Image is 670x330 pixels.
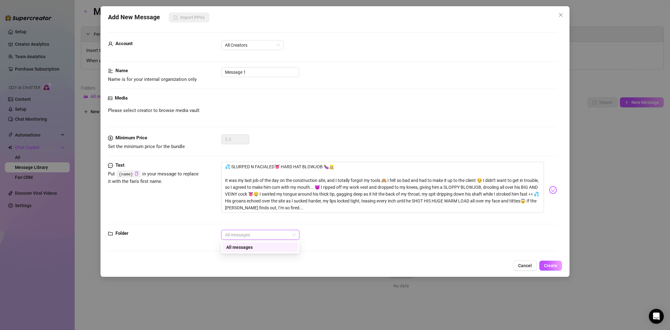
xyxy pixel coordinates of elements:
span: dollar [108,134,113,142]
button: Create [539,261,562,271]
strong: Text [115,162,124,168]
strong: Account [115,41,133,46]
span: copy [134,172,138,176]
button: Close [556,10,566,20]
span: align-left [108,67,113,75]
div: All messages [226,244,294,251]
div: Open Intercom Messenger [649,309,664,324]
div: All messages [223,242,298,252]
span: message [108,162,113,169]
span: All Creators [225,40,280,50]
code: {name} [117,171,140,177]
strong: Folder [115,230,128,236]
span: All messages [225,230,296,239]
span: picture [108,95,112,102]
span: Cancel [518,263,532,268]
span: Put in your message to replace it with the fan's first name. [108,171,199,184]
button: Click to Copy [134,172,138,176]
img: svg%3e [549,186,557,194]
span: Close [556,12,566,17]
span: folder [108,230,113,237]
button: Cancel [513,261,537,271]
input: Enter a name [221,67,299,77]
span: close [558,12,563,17]
textarea: 💦 SLURPED N FACIALED👅 HARD HAT BLOWJOB 🍆👷🏼‍♀️ It was my last job of the day on the construction s... [221,162,544,213]
strong: Name [115,68,128,73]
span: Set the minimum price for the bundle [108,144,185,149]
span: Name is for your internal organization only [108,77,197,82]
button: Import PPVs [169,12,209,22]
span: Add New Message [108,12,160,22]
span: user [108,40,113,48]
strong: Minimum Price [115,135,147,141]
strong: Media [115,95,128,101]
span: Please select creator to browse media vault [108,107,199,114]
span: Create [544,263,557,268]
